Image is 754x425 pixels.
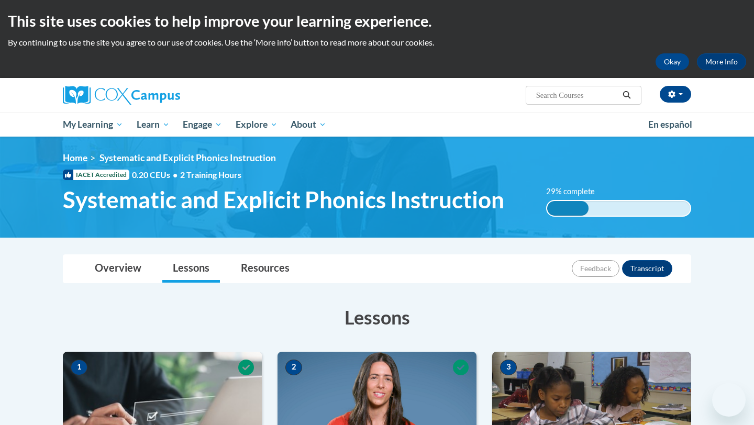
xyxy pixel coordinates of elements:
a: Resources [230,255,300,283]
a: Explore [229,113,284,137]
span: • [173,170,178,180]
span: 3 [500,360,517,375]
a: Learn [130,113,176,137]
span: 0.20 CEUs [132,169,180,181]
span: My Learning [63,118,123,131]
img: Cox Campus [63,86,180,105]
span: 1 [71,360,87,375]
div: 29% complete [547,201,589,216]
a: About [284,113,334,137]
a: Lessons [162,255,220,283]
a: Engage [176,113,229,137]
span: IACET Accredited [63,170,129,180]
div: Main menu [47,113,707,137]
button: Okay [656,53,689,70]
span: Learn [137,118,170,131]
span: Explore [236,118,278,131]
a: Overview [84,255,152,283]
span: En español [648,119,692,130]
input: Search Courses [535,89,619,102]
a: Cox Campus [63,86,262,105]
h2: This site uses cookies to help improve your learning experience. [8,10,746,31]
a: Home [63,152,87,163]
span: 2 [285,360,302,375]
iframe: Button to launch messaging window [712,383,746,417]
button: Search [619,89,635,102]
h3: Lessons [63,304,691,330]
a: My Learning [56,113,130,137]
a: More Info [697,53,746,70]
span: Engage [183,118,222,131]
button: Account Settings [660,86,691,103]
button: Feedback [572,260,619,277]
label: 29% complete [546,186,606,197]
span: Systematic and Explicit Phonics Instruction [63,186,504,214]
p: By continuing to use the site you agree to our use of cookies. Use the ‘More info’ button to read... [8,37,746,48]
button: Transcript [622,260,672,277]
span: About [291,118,326,131]
span: 2 Training Hours [180,170,241,180]
a: En español [641,114,699,136]
span: Systematic and Explicit Phonics Instruction [99,152,276,163]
